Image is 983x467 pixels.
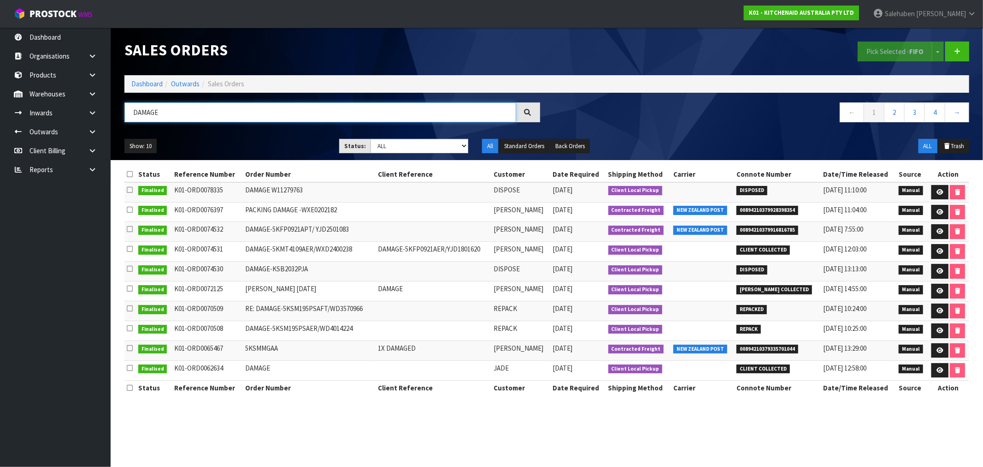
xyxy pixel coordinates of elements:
span: Finalised [138,226,167,235]
span: Sales Orders [208,79,244,88]
span: Salehaben [885,9,915,18]
input: Search sales orders [124,102,516,122]
img: cube-alt.png [14,8,25,19]
h1: Sales Orders [124,42,540,59]
span: [DATE] [553,205,572,214]
th: Connote Number [734,380,821,395]
a: Dashboard [131,79,163,88]
span: [DATE] 14:55:00 [823,284,866,293]
span: [DATE] [553,264,572,273]
td: DISPOSE [491,262,550,281]
span: [DATE] 12:58:00 [823,364,866,372]
th: Date/Time Released [821,380,896,395]
th: Status [136,167,172,182]
span: [DATE] [553,225,572,233]
td: REPACK [491,321,550,341]
span: [DATE] 10:24:00 [823,304,866,313]
td: DAMAGE-5KSM195PSAER/WD4014224 [243,321,376,341]
strong: K01 - KITCHENAID AUSTRALIA PTY LTD [749,9,854,17]
a: K01 - KITCHENAID AUSTRALIA PTY LTD [744,6,859,20]
span: Client Local Pickup [608,365,663,374]
span: [DATE] [553,284,572,293]
nav: Page navigation [554,102,970,125]
td: [PERSON_NAME] [491,242,550,262]
span: [PERSON_NAME] COLLECTED [736,285,812,294]
td: 1X DAMAGED [376,341,492,360]
th: Date Required [550,167,606,182]
span: REPACKED [736,305,767,314]
span: Client Local Pickup [608,265,663,275]
th: Client Reference [376,380,492,395]
span: Manual [899,305,923,314]
a: ← [840,102,864,122]
a: 3 [904,102,925,122]
td: 5KSMMGAA [243,341,376,360]
th: Shipping Method [606,167,671,182]
td: DAMAGE [376,281,492,301]
td: K01-ORD0076397 [172,202,243,222]
td: K01-ORD0072125 [172,281,243,301]
span: Finalised [138,285,167,294]
td: K01-ORD0074531 [172,242,243,262]
button: Trash [938,139,969,154]
span: [DATE] 11:04:00 [823,205,866,214]
span: [DATE] [553,245,572,253]
span: [DATE] [553,324,572,333]
th: Order Number [243,167,376,182]
span: Manual [899,206,923,215]
td: DAMAGE [243,360,376,380]
td: K01-ORD0078335 [172,182,243,202]
td: K01-ORD0062634 [172,360,243,380]
span: Manual [899,365,923,374]
button: ALL [918,139,937,154]
th: Source [896,380,928,395]
th: Reference Number [172,167,243,182]
button: Back Orders [550,139,590,154]
td: DISPOSE [491,182,550,202]
td: DAMAGE-KSB2032PJA [243,262,376,281]
td: K01-ORD0074530 [172,262,243,281]
th: Action [928,380,969,395]
span: Manual [899,345,923,354]
strong: Status: [344,142,366,150]
span: DISPOSED [736,186,767,195]
td: [PERSON_NAME] [491,341,550,360]
span: Client Local Pickup [608,245,663,255]
span: Finalised [138,325,167,334]
td: [PERSON_NAME] [491,222,550,242]
td: K01-ORD0070509 [172,301,243,321]
span: CLIENT COLLECTED [736,365,790,374]
th: Source [896,167,928,182]
span: [DATE] 13:29:00 [823,344,866,353]
a: 2 [884,102,905,122]
td: K01-ORD0065467 [172,341,243,360]
span: 00894210379335701044 [736,345,798,354]
th: Order Number [243,380,376,395]
th: Date Required [550,380,606,395]
span: Finalised [138,345,167,354]
td: K01-ORD0074532 [172,222,243,242]
th: Shipping Method [606,380,671,395]
td: DAMAGE-5KFP0921AER/YJD1801620 [376,242,492,262]
button: Show: 10 [124,139,157,154]
span: Client Local Pickup [608,305,663,314]
span: Manual [899,265,923,275]
span: [DATE] 7:55:00 [823,225,863,233]
td: [PERSON_NAME] [491,202,550,222]
span: Client Local Pickup [608,325,663,334]
span: [PERSON_NAME] [916,9,966,18]
span: Finalised [138,265,167,275]
small: WMS [78,10,93,19]
th: Client Reference [376,167,492,182]
span: [DATE] [553,364,572,372]
span: NEW ZEALAND POST [673,345,727,354]
span: Finalised [138,245,167,255]
span: Manual [899,226,923,235]
span: Contracted Freight [608,345,664,354]
a: 1 [864,102,884,122]
a: → [945,102,969,122]
th: Connote Number [734,167,821,182]
a: 4 [924,102,945,122]
span: Contracted Freight [608,226,664,235]
th: Carrier [671,167,734,182]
